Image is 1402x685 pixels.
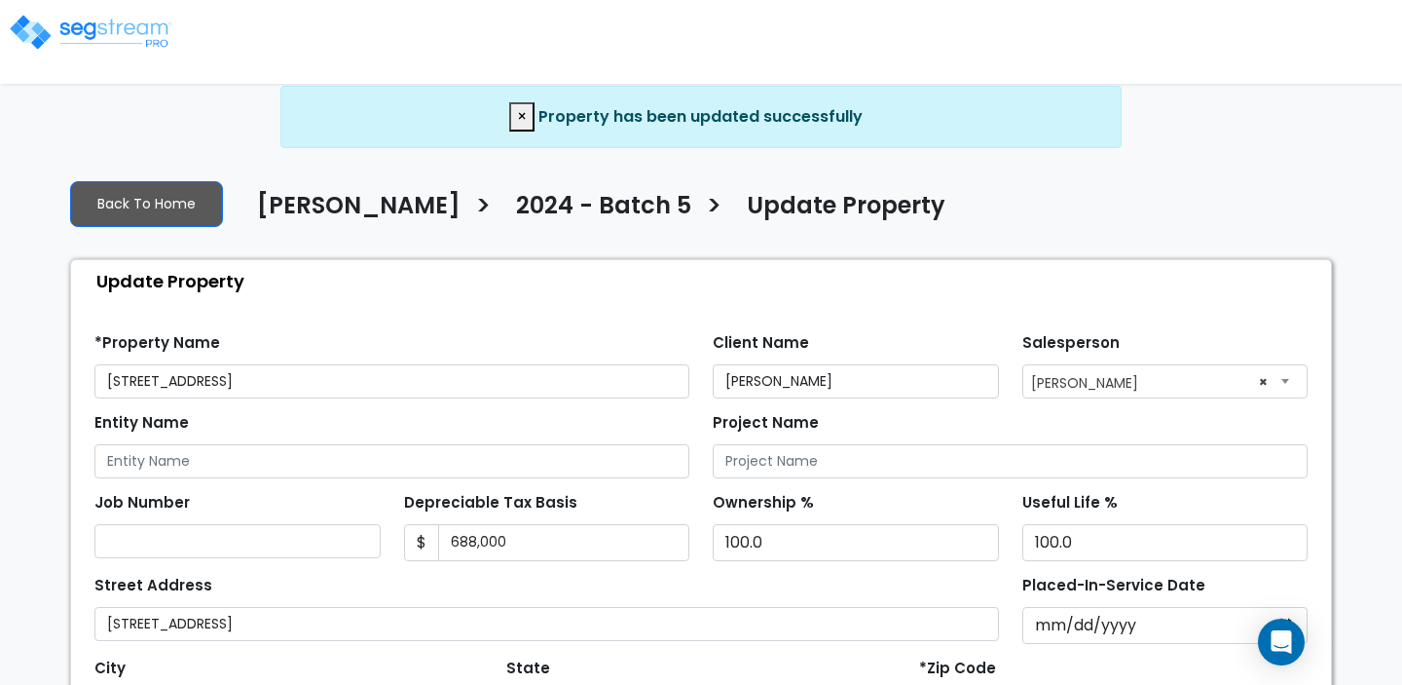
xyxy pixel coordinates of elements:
span: × [517,105,527,128]
label: City [94,658,126,680]
label: State [506,658,550,680]
span: $ [404,524,439,561]
a: Back To Home [70,181,223,227]
input: Client Name [713,364,999,399]
span: Property has been updated successfully [538,105,863,128]
input: Entity Name [94,444,689,478]
label: *Zip Code [919,658,996,680]
a: Update Property [732,192,945,233]
label: Street Address [94,575,212,597]
label: Placed-In-Service Date [1022,575,1205,597]
label: Depreciable Tax Basis [404,492,577,514]
label: Project Name [713,412,819,435]
h4: 2024 - Batch 5 [516,192,691,225]
label: Job Number [94,492,190,514]
span: Asher Fried [1022,364,1309,399]
h4: [PERSON_NAME] [257,192,461,225]
h3: > [475,190,492,228]
input: Street Address [94,607,999,641]
span: × [1259,368,1268,396]
input: Depreciation [1022,524,1309,561]
label: Ownership % [713,492,814,514]
label: Useful Life % [1022,492,1118,514]
input: Project Name [713,444,1308,478]
div: Update Property [81,260,1331,302]
label: Salesperson [1022,332,1120,355]
input: Property Name [94,364,689,399]
label: *Property Name [94,332,220,355]
button: Close [509,102,535,132]
input: 0.00 [438,524,690,561]
input: Ownership [713,524,999,561]
h3: > [706,190,722,228]
a: [PERSON_NAME] [242,192,461,233]
label: Entity Name [94,412,189,435]
img: logo_pro_r.png [8,13,173,52]
a: 2024 - Batch 5 [501,192,691,233]
h4: Update Property [747,192,945,225]
label: Client Name [713,332,809,355]
span: Asher Fried [1023,365,1308,397]
div: Open Intercom Messenger [1258,619,1305,666]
